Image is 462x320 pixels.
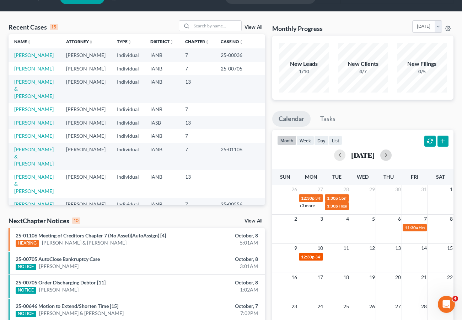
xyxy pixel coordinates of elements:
[369,273,376,282] span: 19
[179,170,215,198] td: 13
[182,232,258,239] div: October, 8
[111,103,145,116] td: Individual
[60,103,111,116] td: [PERSON_NAME]
[145,103,179,116] td: IANB
[16,287,36,294] div: NOTICE
[14,146,54,167] a: [PERSON_NAME] & [PERSON_NAME]
[128,40,132,44] i: unfold_more
[111,143,145,170] td: Individual
[179,48,215,62] td: 7
[394,302,402,311] span: 27
[145,129,179,142] td: IANB
[179,198,215,211] td: 7
[420,244,428,252] span: 14
[16,279,106,285] a: 25-00705 Order Discharging Debtor [11]
[182,263,258,270] div: 3:01AM
[215,143,270,170] td: 25-01106
[301,195,315,201] span: 12:30p
[179,62,215,75] td: 7
[179,103,215,116] td: 7
[14,79,54,99] a: [PERSON_NAME] & [PERSON_NAME]
[179,116,215,129] td: 13
[446,273,453,282] span: 22
[182,239,258,246] div: 5:01AM
[277,136,296,145] button: month
[42,239,127,246] a: [PERSON_NAME] & [PERSON_NAME]
[27,40,31,44] i: unfold_more
[319,215,324,223] span: 3
[9,23,58,31] div: Recent Cases
[343,185,350,194] span: 28
[145,116,179,129] td: IASB
[397,60,447,68] div: New Filings
[179,143,215,170] td: 7
[16,303,118,309] a: 25-00646 Motion to Extend/Shorten Time [15]
[66,39,93,44] a: Attorneyunfold_more
[239,40,243,44] i: unfold_more
[369,302,376,311] span: 26
[215,62,270,75] td: 25-00705
[111,48,145,62] td: Individual
[16,264,36,270] div: NOTICE
[39,286,79,293] a: [PERSON_NAME]
[369,185,376,194] span: 29
[111,198,145,211] td: Individual
[14,65,54,72] a: [PERSON_NAME]
[16,311,36,317] div: NOTICE
[60,75,111,103] td: [PERSON_NAME]
[357,174,369,180] span: Wed
[182,303,258,310] div: October, 7
[72,217,80,224] div: 10
[449,185,453,194] span: 1
[394,185,402,194] span: 30
[272,111,311,127] a: Calendar
[14,106,54,112] a: [PERSON_NAME]
[294,244,298,252] span: 9
[60,129,111,142] td: [PERSON_NAME]
[397,215,402,223] span: 6
[420,185,428,194] span: 31
[182,256,258,263] div: October, 8
[185,39,209,44] a: Chapterunfold_more
[205,40,209,44] i: unfold_more
[280,174,290,180] span: Sun
[111,170,145,198] td: Individual
[317,244,324,252] span: 10
[111,62,145,75] td: Individual
[170,40,174,44] i: unfold_more
[60,143,111,170] td: [PERSON_NAME]
[14,174,54,194] a: [PERSON_NAME] & [PERSON_NAME]
[339,203,394,209] span: Hearing for [PERSON_NAME]
[279,60,329,68] div: New Leads
[14,201,54,207] a: [PERSON_NAME]
[411,174,418,180] span: Fri
[145,198,179,211] td: IANB
[315,254,421,259] span: 341(a) meeting for [PERSON_NAME] & [PERSON_NAME]
[327,203,338,209] span: 1:30p
[245,219,262,224] a: View All
[296,136,314,145] button: week
[299,203,315,208] a: +3 more
[339,195,414,201] span: Continued hearing for [PERSON_NAME]
[394,244,402,252] span: 13
[182,310,258,317] div: 7:02PM
[317,302,324,311] span: 24
[145,48,179,62] td: IANB
[317,273,324,282] span: 17
[329,136,342,145] button: list
[60,198,111,211] td: [PERSON_NAME]
[145,143,179,170] td: IANB
[182,279,258,286] div: October, 8
[369,244,376,252] span: 12
[39,263,79,270] a: [PERSON_NAME]
[343,273,350,282] span: 18
[14,133,54,139] a: [PERSON_NAME]
[291,273,298,282] span: 16
[245,25,262,30] a: View All
[338,68,388,75] div: 4/7
[111,116,145,129] td: Individual
[317,185,324,194] span: 27
[150,39,174,44] a: Districtunfold_more
[215,198,270,211] td: 25-00556
[291,185,298,194] span: 26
